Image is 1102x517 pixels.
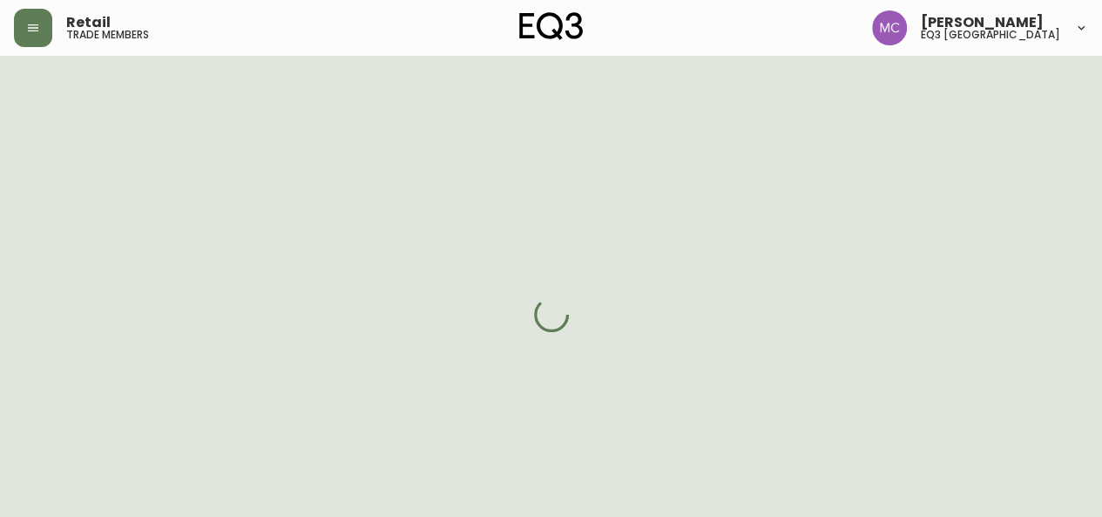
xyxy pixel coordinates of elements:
h5: eq3 [GEOGRAPHIC_DATA] [921,30,1060,40]
span: [PERSON_NAME] [921,16,1044,30]
span: Retail [66,16,111,30]
img: 6dbdb61c5655a9a555815750a11666cc [872,10,907,45]
img: logo [519,12,584,40]
h5: trade members [66,30,149,40]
